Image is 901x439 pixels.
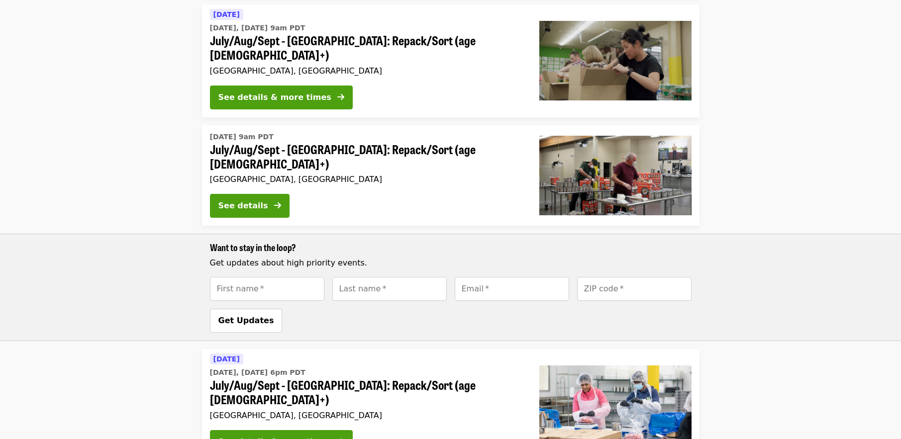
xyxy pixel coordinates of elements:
span: [DATE] [213,10,240,18]
button: See details [210,194,290,218]
input: [object Object] [332,277,447,301]
input: [object Object] [210,277,324,301]
a: See details for "July/Aug/Sept - Portland: Repack/Sort (age 8+)" [202,4,700,117]
div: [GEOGRAPHIC_DATA], [GEOGRAPHIC_DATA] [210,66,523,76]
span: July/Aug/Sept - [GEOGRAPHIC_DATA]: Repack/Sort (age [DEMOGRAPHIC_DATA]+) [210,33,523,62]
input: [object Object] [577,277,692,301]
span: Get Updates [218,316,274,325]
span: Want to stay in the loop? [210,241,296,254]
time: [DATE], [DATE] 9am PDT [210,23,305,33]
span: Get updates about high priority events. [210,258,367,267]
button: Get Updates [210,309,283,333]
time: [DATE], [DATE] 6pm PDT [210,367,305,378]
div: See details & more times [218,91,331,103]
div: [GEOGRAPHIC_DATA], [GEOGRAPHIC_DATA] [210,411,523,420]
button: See details & more times [210,86,353,109]
span: July/Aug/Sept - [GEOGRAPHIC_DATA]: Repack/Sort (age [DEMOGRAPHIC_DATA]+) [210,378,523,407]
img: July/Aug/Sept - Portland: Repack/Sort (age 16+) organized by Oregon Food Bank [539,136,692,215]
a: See details for "July/Aug/Sept - Portland: Repack/Sort (age 16+)" [202,125,700,226]
i: arrow-right icon [337,92,344,102]
input: [object Object] [455,277,569,301]
span: July/Aug/Sept - [GEOGRAPHIC_DATA]: Repack/Sort (age [DEMOGRAPHIC_DATA]+) [210,142,523,171]
img: July/Aug/Sept - Portland: Repack/Sort (age 8+) organized by Oregon Food Bank [539,21,692,100]
time: [DATE] 9am PDT [210,132,274,142]
span: [DATE] [213,355,240,363]
div: [GEOGRAPHIC_DATA], [GEOGRAPHIC_DATA] [210,175,523,184]
i: arrow-right icon [274,201,281,210]
div: See details [218,200,268,212]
